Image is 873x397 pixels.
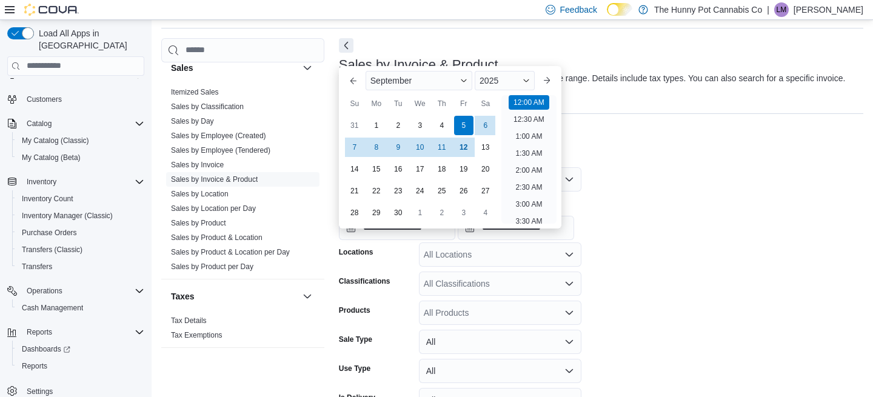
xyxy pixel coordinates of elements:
[171,102,244,111] a: Sales by Classification
[2,90,149,108] button: Customers
[389,181,408,201] div: day-23
[345,181,364,201] div: day-21
[389,203,408,222] div: day-30
[171,331,222,339] a: Tax Exemptions
[767,2,769,17] p: |
[12,149,149,166] button: My Catalog (Beta)
[17,242,87,257] a: Transfers (Classic)
[537,71,557,90] button: Next month
[24,4,79,16] img: Cova
[171,189,229,199] span: Sales by Location
[410,159,430,179] div: day-17
[12,132,149,149] button: My Catalog (Classic)
[171,175,258,184] span: Sales by Invoice & Product
[22,92,67,107] a: Customers
[17,133,144,148] span: My Catalog (Classic)
[432,94,452,113] div: Th
[34,27,144,52] span: Load All Apps in [GEOGRAPHIC_DATA]
[17,192,78,206] a: Inventory Count
[171,316,207,325] a: Tax Details
[339,305,370,315] label: Products
[366,71,472,90] div: Button. Open the month selector. September is currently selected.
[344,115,497,224] div: September, 2025
[339,335,372,344] label: Sale Type
[171,87,219,97] span: Itemized Sales
[2,282,149,299] button: Operations
[22,92,144,107] span: Customers
[475,71,535,90] div: Button. Open the year selector. 2025 is currently selected.
[12,190,149,207] button: Inventory Count
[339,58,498,72] h3: Sales by Invoice & Product
[476,94,495,113] div: Sa
[171,248,290,256] a: Sales by Product & Location per Day
[777,2,787,17] span: LM
[339,38,353,53] button: Next
[171,316,207,325] span: Tax Details
[171,161,224,169] a: Sales by Invoice
[22,116,56,131] button: Catalog
[389,138,408,157] div: day-9
[17,342,144,356] span: Dashboards
[171,233,263,242] a: Sales by Product & Location
[345,159,364,179] div: day-14
[17,209,144,223] span: Inventory Manager (Classic)
[454,159,473,179] div: day-19
[410,94,430,113] div: We
[2,173,149,190] button: Inventory
[410,116,430,135] div: day-3
[171,146,270,155] a: Sales by Employee (Tendered)
[2,115,149,132] button: Catalog
[22,361,47,371] span: Reports
[510,163,547,178] li: 2:00 AM
[501,95,557,224] ul: Time
[27,177,56,187] span: Inventory
[171,218,226,228] span: Sales by Product
[367,203,386,222] div: day-29
[564,279,574,289] button: Open list of options
[171,290,298,302] button: Taxes
[12,224,149,241] button: Purchase Orders
[432,159,452,179] div: day-18
[171,204,256,213] a: Sales by Location per Day
[370,76,412,85] span: September
[339,247,373,257] label: Locations
[161,313,324,347] div: Taxes
[564,308,574,318] button: Open list of options
[27,119,52,128] span: Catalog
[22,262,52,272] span: Transfers
[419,359,581,383] button: All
[17,301,144,315] span: Cash Management
[17,133,94,148] a: My Catalog (Classic)
[345,94,364,113] div: Su
[480,76,498,85] span: 2025
[607,3,632,16] input: Dark Mode
[476,181,495,201] div: day-27
[17,225,82,240] a: Purchase Orders
[171,190,229,198] a: Sales by Location
[510,146,547,161] li: 1:30 AM
[22,228,77,238] span: Purchase Orders
[432,181,452,201] div: day-25
[161,85,324,279] div: Sales
[454,138,473,157] div: day-12
[22,175,61,189] button: Inventory
[476,203,495,222] div: day-4
[300,61,315,75] button: Sales
[22,325,57,339] button: Reports
[432,116,452,135] div: day-4
[389,116,408,135] div: day-2
[345,138,364,157] div: day-7
[476,116,495,135] div: day-6
[17,301,88,315] a: Cash Management
[22,136,89,145] span: My Catalog (Classic)
[171,62,193,74] h3: Sales
[17,225,144,240] span: Purchase Orders
[22,194,73,204] span: Inventory Count
[22,303,83,313] span: Cash Management
[389,159,408,179] div: day-16
[410,181,430,201] div: day-24
[367,94,386,113] div: Mo
[12,258,149,275] button: Transfers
